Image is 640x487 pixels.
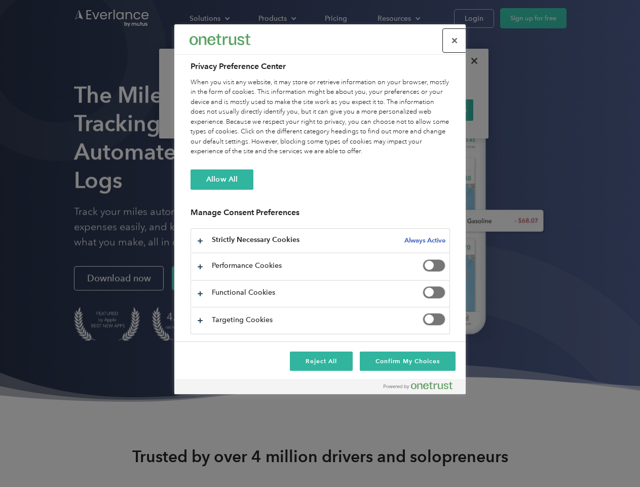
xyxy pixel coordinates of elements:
[191,60,450,73] h2: Privacy Preference Center
[443,29,466,52] button: Close
[384,381,461,394] a: Powered by OneTrust Opens in a new Tab
[384,381,453,390] img: Powered by OneTrust Opens in a new Tab
[191,207,450,223] h3: Manage Consent Preferences
[191,169,253,190] button: Allow All
[190,34,250,45] img: Everlance
[190,29,250,50] div: Everlance
[174,24,466,394] div: Privacy Preference Center
[191,78,450,157] div: When you visit any website, it may store or retrieve information on your browser, mostly in the f...
[174,24,466,394] div: Preference center
[360,352,456,371] button: Confirm My Choices
[290,352,353,371] button: Reject All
